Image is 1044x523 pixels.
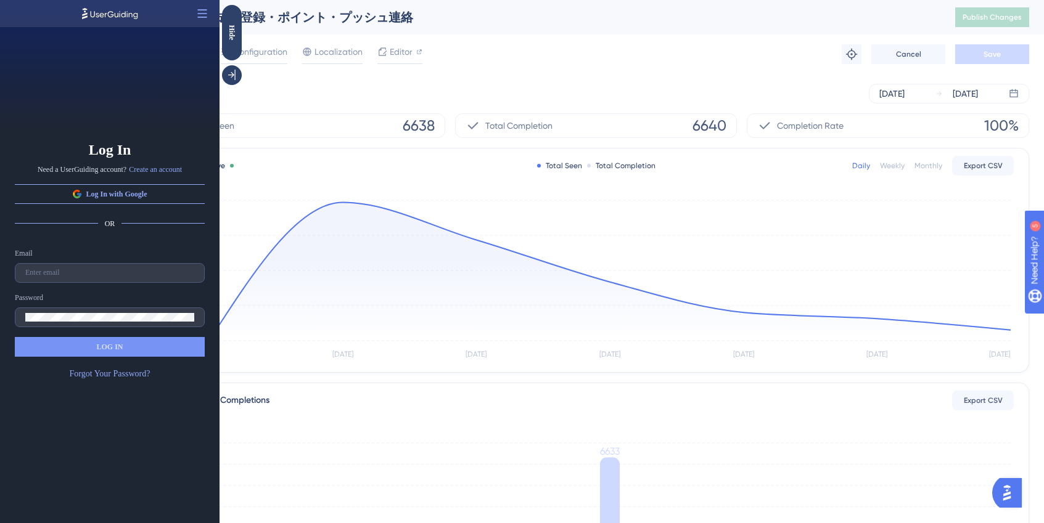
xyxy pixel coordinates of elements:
span: Publish Changes [963,12,1022,22]
tspan: [DATE] [466,350,487,359]
button: Save [955,44,1029,64]
button: LOG IN [15,337,205,357]
div: [DATE] [953,86,978,101]
span: Total Completion [485,118,553,133]
span: Need Help? [29,3,77,18]
span: Log In [89,140,131,160]
span: Completion Rate [777,118,844,133]
div: Monthly [915,161,942,171]
span: LOG IN [96,342,123,352]
a: Create an account [129,164,182,174]
span: Export CSV [964,395,1003,405]
span: Configuration [233,44,287,59]
span: 6638 [403,116,435,136]
span: Editor [390,44,413,59]
tspan: [DATE] [866,350,887,359]
button: Log In with Google [15,184,205,204]
div: [DATE] [879,86,905,101]
tspan: 6633 [600,445,620,457]
input: Enter email [25,269,194,277]
span: Export CSV [964,161,1003,171]
div: 5 [86,6,89,16]
div: 10/3広報:成果登録・ポイント・プッシュ連絡 [163,9,924,26]
div: Total Completion [587,161,656,171]
tspan: [DATE] [332,350,353,359]
button: Cancel [871,44,945,64]
tspan: [DATE] [599,350,620,359]
span: Save [984,49,1001,59]
div: Daily [852,161,870,171]
div: Total Seen [537,161,582,171]
span: Log In with Google [86,189,147,199]
span: OR [105,219,115,229]
button: Publish Changes [955,7,1029,27]
tspan: [DATE] [989,350,1010,359]
a: Forgot Your Password? [70,367,150,381]
iframe: UserGuiding AI Assistant Launcher [992,474,1029,511]
button: Export CSV [952,156,1014,176]
span: Localization [314,44,363,59]
div: Total Step Completions [178,393,269,408]
div: Weekly [880,161,905,171]
div: Password [15,293,43,302]
span: Need a UserGuiding account? [38,164,126,174]
span: Cancel [896,49,921,59]
button: Export CSV [952,391,1014,410]
tspan: [DATE] [733,350,754,359]
div: Email [15,248,33,258]
span: 100% [984,116,1019,136]
span: 6640 [693,116,726,136]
